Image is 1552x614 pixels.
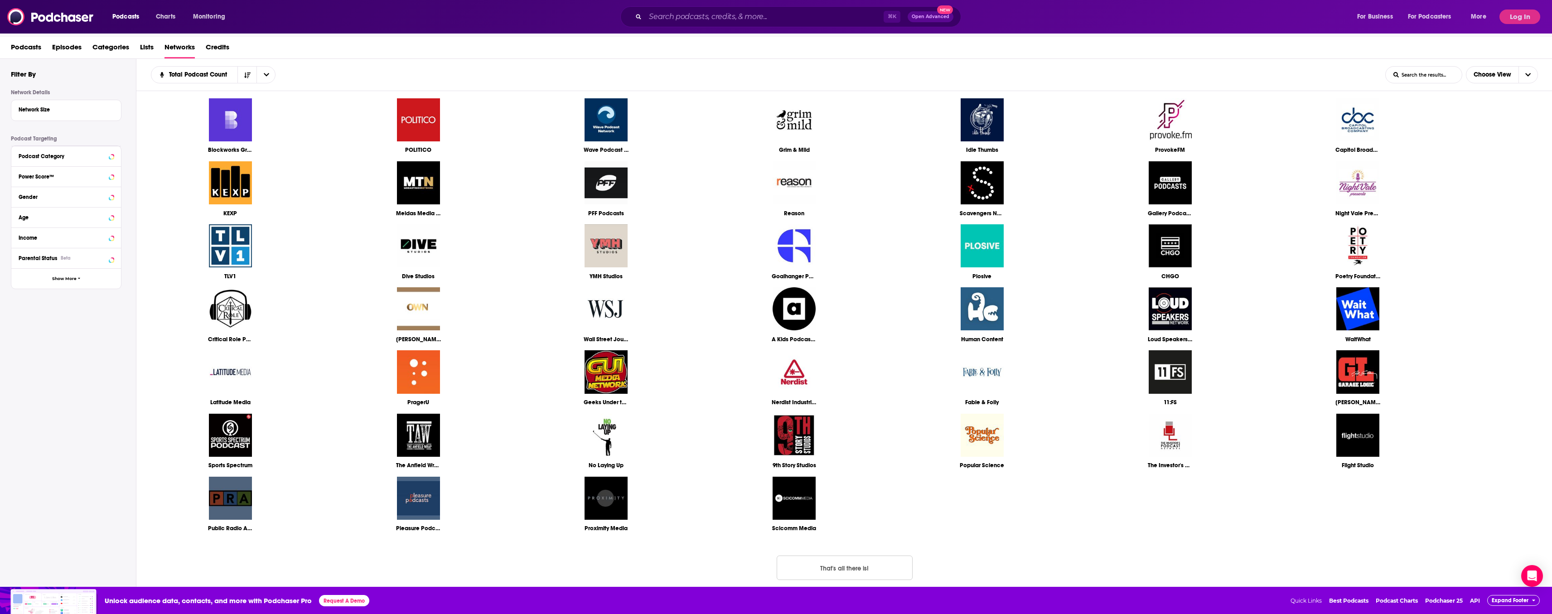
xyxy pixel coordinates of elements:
button: open menu [106,10,151,24]
a: Lists [140,40,154,58]
span: WaitWhat [1345,336,1371,343]
a: Scavengers Network logoScavengers Network [960,159,1005,222]
a: Garage Logic logo[PERSON_NAME] [1335,348,1380,411]
img: Scicomm Media logo [772,476,817,521]
a: TLV1 logoTLV1 [208,222,253,285]
img: YMH Studios logo [584,223,629,268]
span: Gallery Podcast Co. [1148,210,1202,217]
span: Goalhanger Podcasts [772,273,831,280]
a: Charts [150,10,181,24]
a: The Anfield Wrap logoThe Anfield Wrap [396,411,441,474]
img: The Anfield Wrap logo [396,413,441,458]
button: open menu [151,72,238,78]
span: Dive Studios [402,273,435,280]
h2: Filter By [11,70,36,78]
span: Flight Studio [1342,462,1374,469]
span: A Kids Podcast About [772,336,830,343]
a: Human Content logoHuman Content [960,285,1005,348]
a: Public Radio Alliance logoPublic Radio Alliance [208,474,253,537]
span: Blockworks Group [208,146,257,154]
button: Age [19,211,114,222]
span: Wall Street Journal [584,336,633,343]
span: Night Vale Presents [1335,210,1388,217]
span: Scicomm Media [772,525,816,532]
a: Nerdist Industries logoNerdist Industries [772,348,817,411]
span: Quick Links [1291,597,1322,604]
a: A Kids Podcast About logoA Kids Podcast About [772,285,817,348]
img: Poetry Foundation logo [1335,223,1380,268]
div: Podcast Category [19,153,106,160]
img: TLV1 logo [208,223,253,268]
img: Wall Street Journal logo [584,286,629,331]
a: Best Podcasts [1329,597,1368,604]
a: Podchaser 25 [1425,597,1463,604]
span: 9th Story Studios [773,462,816,469]
img: Idle Thumbs logo [960,97,1005,142]
a: WaitWhat logoWaitWhat [1335,285,1380,348]
span: Podcasts [112,10,139,23]
button: Show More [11,268,121,289]
img: Flight Studio logo [1335,413,1380,458]
a: Latitude Media logoLatitude Media [208,348,253,411]
span: 11:FS [1164,399,1177,406]
a: Episodes [52,40,82,58]
span: Capitol Broadcasting Company [1335,146,1421,154]
img: Meidas Media Network logo [396,160,441,205]
button: Parental StatusBeta [19,252,114,263]
a: No Laying Up logoNo Laying Up [584,411,629,474]
span: Total Podcast Count [169,72,230,78]
a: Geeks Under the Influence Media logoGeeks Under the Influence Media [584,348,629,411]
img: Scavengers Network logo [960,160,1005,205]
span: PragerU [407,399,429,406]
a: API [1470,597,1480,604]
span: Parental Status [19,255,57,261]
img: Proximity Media logo [584,476,629,521]
button: Podcast Category [19,150,114,161]
span: Monitoring [193,10,225,23]
img: Latitude Media logo [208,349,253,394]
span: Unlock audience data, contacts, and more with Podchaser Pro [105,596,312,605]
span: Networks [164,40,195,58]
button: Power Score™ [19,170,114,182]
span: More [1471,10,1486,23]
span: Wave Podcast Network [584,146,647,154]
span: Charts [156,10,175,23]
img: Popular Science logo [960,413,1005,458]
span: Loud Speakers Network [1148,336,1212,343]
a: Night Vale Presents logoNight Vale Presents [1335,159,1380,222]
button: Income [19,232,114,243]
div: Beta [61,255,71,261]
button: Nothing here. [777,556,913,580]
span: [PERSON_NAME] Network [396,336,465,343]
span: Pleasure Podcasts [396,525,446,532]
a: Podcast Charts [1376,597,1418,604]
a: 11:FS logo11:FS [1148,348,1193,411]
img: Public Radio Alliance logo [208,476,253,521]
button: open menu [256,67,276,83]
a: YMH Studios logoYMH Studios [584,222,629,285]
h2: Choose List sort [151,66,276,83]
img: Garage Logic logo [1335,349,1380,394]
img: Wave Podcast Network logo [584,97,629,142]
span: Expand Footer [1492,597,1528,604]
a: Categories [92,40,129,58]
img: Human Content logo [960,286,1005,331]
img: Nerdist Industries logo [772,349,817,394]
button: Choose View [1466,66,1538,83]
div: Gender [19,194,106,200]
a: Gallery Podcast Co. logoGallery Podcast Co. [1148,159,1193,222]
a: PFF Podcasts logoPFF Podcasts [584,159,629,222]
input: Search podcasts, credits, & more... [645,10,884,24]
span: Latitude Media [210,399,251,406]
img: Reason logo [772,160,817,205]
span: New [937,5,953,14]
button: open menu [1351,10,1404,24]
img: 11:FS logo [1148,349,1193,394]
span: Geeks Under the Influence Media [584,399,674,406]
a: Goalhanger Podcasts logoGoalhanger Podcasts [772,222,817,285]
img: Critical Role Podcast Network logo [208,286,253,331]
img: Podchaser - Follow, Share and Rate Podcasts [7,8,94,25]
a: The Investor's Podcast Network logoThe Investor's Podcast Network [1148,411,1193,474]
